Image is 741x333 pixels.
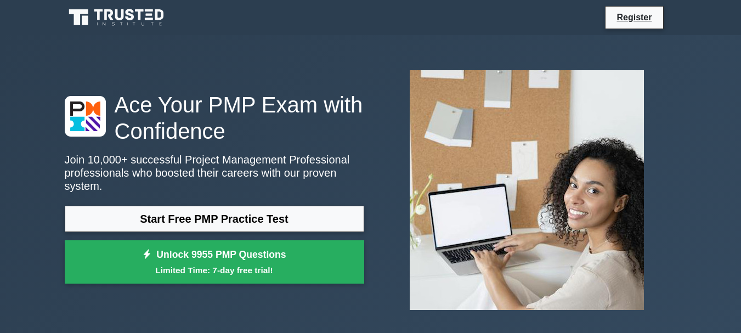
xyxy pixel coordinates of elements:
a: Register [610,10,658,24]
p: Join 10,000+ successful Project Management Professional professionals who boosted their careers w... [65,153,364,193]
small: Limited Time: 7-day free trial! [78,264,350,276]
a: Unlock 9955 PMP QuestionsLimited Time: 7-day free trial! [65,240,364,284]
a: Start Free PMP Practice Test [65,206,364,232]
h1: Ace Your PMP Exam with Confidence [65,92,364,144]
